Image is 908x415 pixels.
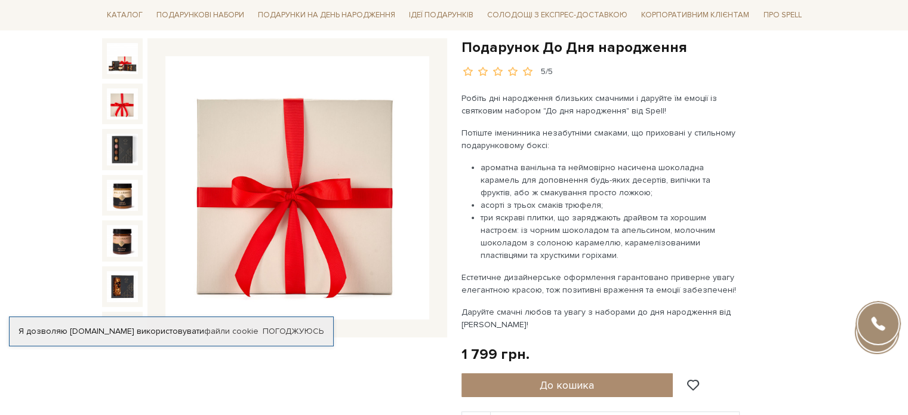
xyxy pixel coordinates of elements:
[263,326,324,337] a: Погоджуюсь
[107,225,138,256] img: Подарунок До Дня народження
[540,379,594,392] span: До кошика
[404,6,478,24] span: Ідеї подарунків
[758,6,806,24] span: Про Spell
[482,5,632,25] a: Солодощі з експрес-доставкою
[541,66,553,78] div: 5/5
[481,161,741,199] li: ароматна ванільна та неймовірно насичена шоколадна карамель для доповнення будь-яких десертів, ви...
[481,211,741,262] li: три яскраві плитки, що заряджають драйвом та хорошим настроєм: із чорним шоколадом та апельсином,...
[461,92,741,117] p: Робіть дні народження близьких смачними і даруйте їм емоції із святковим набором "До дня народжен...
[636,5,754,25] a: Корпоративним клієнтам
[253,6,400,24] span: Подарунки на День народження
[461,271,741,296] p: Естетичне дизайнерське оформлення гарантовано приверне увагу елегантною красою, тож позитивні вра...
[107,134,138,165] img: Подарунок До Дня народження
[107,88,138,119] img: Подарунок До Дня народження
[461,127,741,152] p: Потіште іменинника незабутніми смаками, що приховані у стильному подарунковому боксі:
[107,271,138,302] img: Подарунок До Дня народження
[152,6,249,24] span: Подарункові набори
[461,345,530,364] div: 1 799 грн.
[10,326,333,337] div: Я дозволяю [DOMAIN_NAME] використовувати
[107,43,138,74] img: Подарунок До Дня народження
[107,180,138,211] img: Подарунок До Дня народження
[204,326,258,336] a: файли cookie
[102,6,147,24] span: Каталог
[481,199,741,211] li: асорті з трьох смаків трюфеля;
[165,56,429,320] img: Подарунок До Дня народження
[461,38,807,57] h1: Подарунок До Дня народження
[461,373,673,397] button: До кошика
[461,306,741,331] p: Даруйте смачні любов та увагу з наборами до дня народження від [PERSON_NAME]!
